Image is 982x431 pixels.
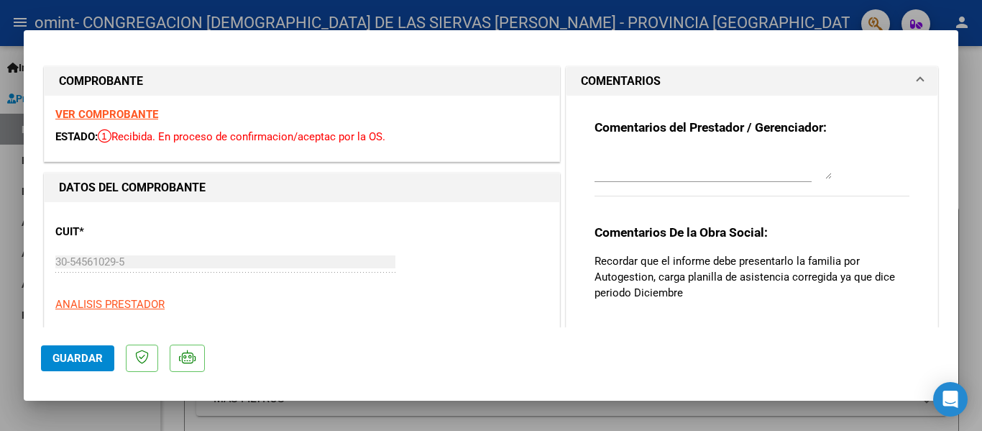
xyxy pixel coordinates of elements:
span: Guardar [52,352,103,365]
strong: DATOS DEL COMPROBANTE [59,181,206,194]
span: ESTADO: [55,130,98,143]
div: COMENTARIOS [566,96,937,366]
p: CUIT [55,224,203,240]
span: Recibida. En proceso de confirmacion/aceptac por la OS. [98,130,385,143]
span: ANALISIS PRESTADOR [55,298,165,311]
button: Guardar [41,345,114,371]
strong: Comentarios del Prestador / Gerenciador: [595,120,827,135]
mat-expansion-panel-header: COMENTARIOS [566,67,937,96]
p: Recordar que el informe debe presentarlo la familia por Autogestion, carga planilla de asistencia... [595,253,909,301]
div: Open Intercom Messenger [933,382,968,417]
strong: COMPROBANTE [59,74,143,88]
h1: COMENTARIOS [581,73,661,90]
a: VER COMPROBANTE [55,108,158,121]
strong: Comentarios De la Obra Social: [595,225,768,240]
